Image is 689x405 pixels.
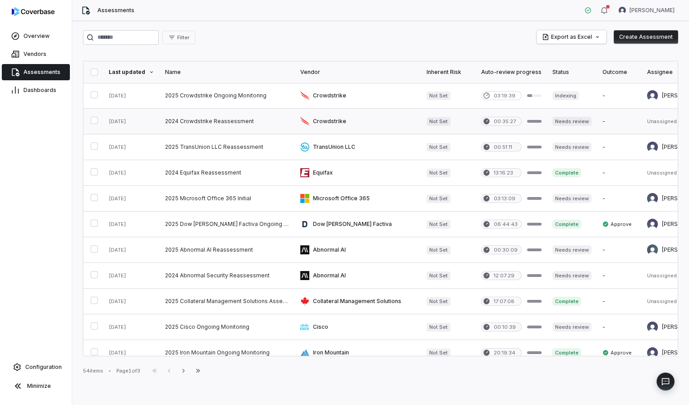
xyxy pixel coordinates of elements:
td: - [597,83,642,109]
span: Assessments [97,7,134,14]
img: Meghan Paonessa avatar [647,142,658,152]
td: - [597,160,642,186]
img: Meghan Paonessa avatar [647,347,658,358]
button: Create Assessment [614,30,678,44]
img: Meghan Paonessa avatar [647,219,658,230]
span: [PERSON_NAME] [629,7,675,14]
span: Configuration [25,364,62,371]
span: Overview [23,32,50,40]
img: Meghan Paonessa avatar [647,322,658,332]
a: Vendors [2,46,70,62]
img: Esther Barreto avatar [647,193,658,204]
a: Overview [2,28,70,44]
div: Vendor [300,69,416,76]
img: Meghan Paonessa avatar [647,90,658,101]
button: Export as Excel [537,30,606,44]
span: Assessments [23,69,60,76]
td: - [597,237,642,263]
span: Dashboards [23,87,56,94]
img: Meghan Paonessa avatar [619,7,626,14]
a: Dashboards [2,82,70,98]
img: logo-D7KZi-bG.svg [12,7,55,16]
div: Name [165,69,289,76]
td: - [597,109,642,134]
td: - [597,186,642,212]
button: Minimize [4,377,68,395]
button: Filter [162,31,195,44]
a: Configuration [4,359,68,375]
span: Vendors [23,51,46,58]
button: Meghan Paonessa avatar[PERSON_NAME] [613,4,680,17]
div: 54 items [83,368,103,374]
div: Status [552,69,592,76]
div: Page 1 of 3 [116,368,140,374]
td: - [597,263,642,289]
div: Outcome [602,69,636,76]
span: Filter [177,34,189,41]
td: - [597,134,642,160]
td: - [597,289,642,314]
td: - [597,314,642,340]
div: Auto-review progress [481,69,542,76]
a: Assessments [2,64,70,80]
div: Inherent Risk [427,69,470,76]
div: Last updated [109,69,154,76]
span: Minimize [27,382,51,390]
div: • [109,368,111,374]
img: Diya Randhawa avatar [647,244,658,255]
